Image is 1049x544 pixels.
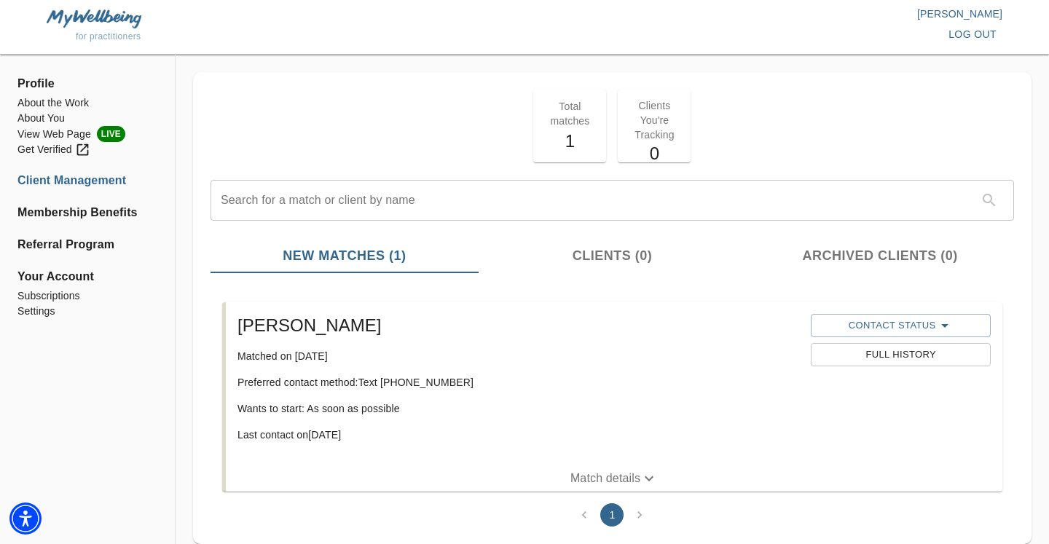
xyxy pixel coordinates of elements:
[219,246,470,266] span: New Matches (1)
[17,268,157,285] span: Your Account
[524,7,1002,21] p: [PERSON_NAME]
[818,347,983,363] span: Full History
[17,288,157,304] a: Subscriptions
[17,142,157,157] a: Get Verified
[17,142,90,157] div: Get Verified
[237,401,799,416] p: Wants to start: As soon as possible
[487,246,738,266] span: Clients (0)
[626,98,682,142] p: Clients You're Tracking
[17,172,157,189] a: Client Management
[542,130,597,153] h5: 1
[237,375,799,390] p: Preferred contact method: Text [PHONE_NUMBER]
[17,126,157,142] li: View Web Page
[17,304,157,319] a: Settings
[17,126,157,142] a: View Web PageLIVE
[626,142,682,165] h5: 0
[47,9,141,28] img: MyWellbeing
[237,427,799,442] p: Last contact on [DATE]
[17,204,157,221] a: Membership Benefits
[17,75,157,92] span: Profile
[948,25,997,44] span: log out
[811,343,990,366] button: Full History
[811,314,990,337] button: Contact Status
[17,111,157,126] a: About You
[570,470,640,487] p: Match details
[542,99,597,128] p: Total matches
[9,502,42,535] div: Accessibility Menu
[17,236,157,253] a: Referral Program
[600,503,624,527] button: page 1
[755,246,1005,266] span: Archived Clients (0)
[570,503,653,527] nav: pagination navigation
[97,126,125,142] span: LIVE
[17,95,157,111] a: About the Work
[943,21,1002,48] button: log out
[76,31,141,42] span: for practitioners
[818,317,983,334] span: Contact Status
[237,349,799,363] p: Matched on [DATE]
[237,314,799,337] h5: [PERSON_NAME]
[226,465,1002,492] button: Match details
